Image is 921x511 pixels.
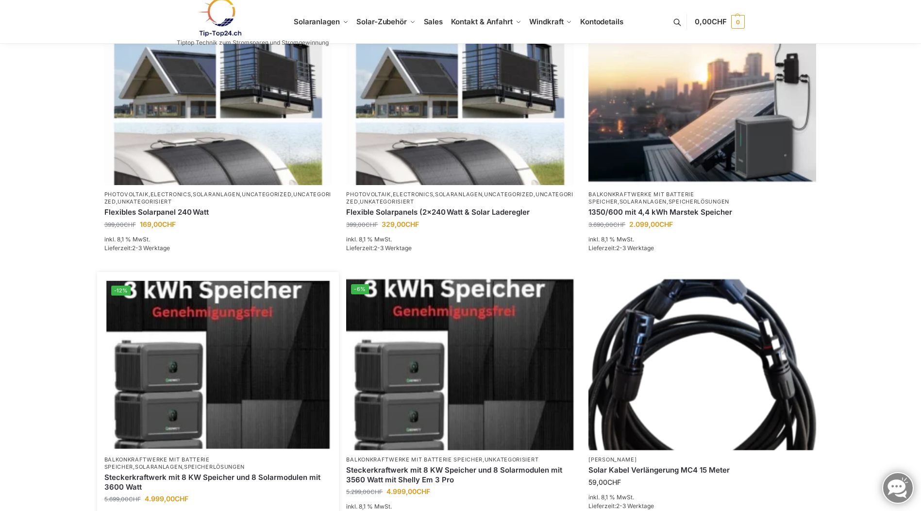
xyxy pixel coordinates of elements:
a: Solaranlagen [435,191,482,198]
a: 1350/600 mit 4,4 kWh Marstek Speicher [588,207,816,217]
span: CHF [124,221,136,228]
span: Windkraft [529,17,563,26]
a: Balkonkraftwerke mit Batterie Speicher [346,456,483,463]
a: Speicherlösungen [669,198,729,205]
a: Balkonkraftwerke mit Batterie Speicher [588,191,694,205]
p: Tiptop Technik zum Stromsparen und Stromgewinnung [177,40,329,46]
a: Unkategorisiert [360,198,414,205]
span: CHF [417,487,430,495]
span: CHF [370,488,383,495]
span: Kontodetails [580,17,623,26]
span: CHF [607,478,621,486]
span: CHF [659,220,673,228]
bdi: 2.099,00 [629,220,673,228]
span: 2-3 Werktage [374,244,412,252]
span: Lieferzeit: [588,244,654,252]
a: Uncategorized [242,191,291,198]
a: Flexible Solarpanels (2×240 Watt & Solar Laderegler [346,207,574,217]
a: -6%Steckerkraftwerk mit 8 KW Speicher und 8 Solarmodulen mit 3560 Watt mit Shelly Em 3 Pro [346,279,574,450]
span: CHF [405,220,419,228]
p: inkl. 8,1 % MwSt. [588,235,816,244]
span: 0,00 [695,17,726,26]
p: inkl. 8,1 % MwSt. [346,502,574,511]
span: Lieferzeit: [346,244,412,252]
a: Steckerkraftwerk mit 8 KW Speicher und 8 Solarmodulen mit 3560 Watt mit Shelly Em 3 Pro [346,465,574,484]
span: 2-3 Werktage [616,502,654,510]
a: Solar-Verlängerungskabel [588,279,816,450]
a: Solaranlagen [193,191,240,198]
bdi: 5.699,00 [104,495,141,503]
a: -58%Flexible Solar Module für Wohnmobile Camping Balkon [104,14,332,185]
span: CHF [162,220,176,228]
a: 0,00CHF 0 [695,7,744,36]
a: Solaranlagen [135,463,182,470]
span: CHF [129,495,141,503]
span: CHF [613,221,625,228]
span: Lieferzeit: [588,502,654,510]
img: Balkon-Terrassen-Kraftwerke 10 [588,14,816,185]
a: Solar Kabel Verlängerung MC4 15 Meter [588,465,816,475]
p: , , , , , [346,191,574,206]
span: 2-3 Werktage [132,244,170,252]
a: Unkategorisiert [117,198,172,205]
p: , [346,456,574,463]
p: inkl. 8,1 % MwSt. [346,235,574,244]
span: Lieferzeit: [104,244,170,252]
a: Electronics [151,191,191,198]
a: -43%Balkonkraftwerk mit Marstek Speicher [588,14,816,185]
a: Speicherlösungen [184,463,245,470]
span: 0 [731,15,745,29]
span: Sales [424,17,443,26]
bdi: 4.999,00 [145,494,188,503]
img: Balkon-Terrassen-Kraftwerke 11 [106,281,330,448]
bdi: 399,00 [104,221,136,228]
span: Kontakt & Anfahrt [451,17,513,26]
p: , , [588,191,816,206]
a: Uncategorized [104,191,331,205]
p: , , [104,456,332,471]
a: Photovoltaik [104,191,149,198]
p: , , , , , [104,191,332,206]
bdi: 5.299,00 [346,488,383,495]
a: -18%Flexible Solar Module für Wohnmobile Camping Balkon [346,14,574,185]
a: Electronics [393,191,434,198]
p: inkl. 8,1 % MwSt. [588,493,816,502]
bdi: 3.690,00 [588,221,625,228]
a: -12%Steckerkraftwerk mit 8 KW Speicher und 8 Solarmodulen mit 3600 Watt [106,281,330,448]
span: CHF [175,494,188,503]
img: Balkon-Terrassen-Kraftwerke 13 [588,279,816,450]
a: Solaranlagen [620,198,667,205]
span: Solar-Zubehör [356,17,407,26]
span: Solaranlagen [294,17,340,26]
bdi: 169,00 [140,220,176,228]
a: Uncategorized [484,191,534,198]
span: CHF [712,17,727,26]
a: Uncategorized [346,191,573,205]
bdi: 399,00 [346,221,378,228]
a: Unkategorisiert [485,456,539,463]
span: CHF [366,221,378,228]
p: inkl. 8,1 % MwSt. [104,235,332,244]
img: Balkon-Terrassen-Kraftwerke 12 [346,279,574,450]
bdi: 329,00 [382,220,419,228]
a: Photovoltaik [346,191,390,198]
a: [PERSON_NAME] [588,456,636,463]
img: Balkon-Terrassen-Kraftwerke 8 [104,14,332,185]
a: Balkonkraftwerke mit Batterie Speicher [104,456,210,470]
a: Steckerkraftwerk mit 8 KW Speicher und 8 Solarmodulen mit 3600 Watt [104,473,332,492]
bdi: 59,00 [588,478,621,486]
bdi: 4.999,00 [386,487,430,495]
img: Balkon-Terrassen-Kraftwerke 8 [346,14,574,185]
span: 2-3 Werktage [616,244,654,252]
a: Flexibles Solarpanel 240 Watt [104,207,332,217]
